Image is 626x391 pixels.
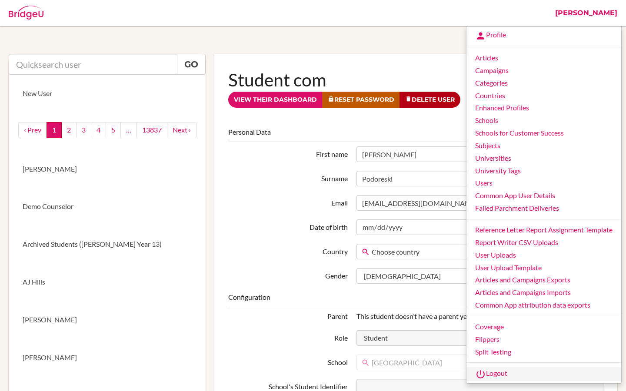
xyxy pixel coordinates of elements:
[9,339,206,377] a: [PERSON_NAME]
[466,367,621,381] a: Logout
[466,274,621,286] a: Articles and Campaigns Exports
[372,244,592,260] span: Choose country
[224,355,352,368] label: School
[466,262,621,274] a: User Upload Template
[177,54,206,75] a: Go
[372,355,592,371] span: [GEOGRAPHIC_DATA]
[9,225,206,263] a: Archived Students ([PERSON_NAME] Year 13)
[228,292,603,307] legend: Configuration
[466,29,621,43] a: Profile
[466,114,621,127] a: Schools
[9,150,206,188] a: [PERSON_NAME]
[228,92,323,108] a: View their dashboard
[466,139,621,152] a: Subjects
[466,177,621,189] a: Users
[466,202,621,215] a: Failed Parchment Deliveries
[466,236,621,249] a: Report Writer CSV Uploads
[224,311,352,321] div: Parent
[167,122,196,138] a: next
[91,122,106,138] a: 4
[9,263,206,301] a: AJ Hills
[400,92,460,108] a: Delete User
[466,189,621,202] a: Common App User Details
[466,286,621,299] a: Articles and Campaigns Imports
[224,219,352,232] label: Date of birth
[61,122,77,138] a: 2
[18,122,47,138] a: ‹ Prev
[322,92,400,108] a: Reset Password
[228,127,603,142] legend: Personal Data
[466,102,621,114] a: Enhanced Profiles
[466,321,621,333] a: Coverage
[9,301,206,339] a: [PERSON_NAME]
[228,68,603,92] h1: Student com
[466,77,621,89] a: Categories
[137,122,167,138] a: 13837
[120,122,137,138] a: …
[466,127,621,139] a: Schools for Customer Success
[466,346,621,358] a: Split Testing
[466,64,621,77] a: Campaigns
[466,89,621,102] a: Countries
[47,122,62,138] a: 1
[224,171,352,184] label: Surname
[466,249,621,262] a: User Uploads
[466,165,621,177] a: University Tags
[466,224,621,236] a: Reference Letter Report Assignment Template
[466,299,621,311] a: Common App attribution data exports
[106,122,121,138] a: 5
[466,152,621,165] a: Universities
[9,54,177,75] input: Quicksearch user
[76,122,91,138] a: 3
[224,195,352,208] label: Email
[466,52,621,64] a: Articles
[224,244,352,257] label: Country
[224,146,352,159] label: First name
[224,330,352,343] label: Role
[9,188,206,225] a: Demo Counselor
[224,268,352,281] label: Gender
[466,26,622,384] ul: [PERSON_NAME]
[352,311,608,321] div: This student doesn’t have a parent yet.
[9,75,206,113] a: New User
[9,6,43,20] img: Bridge-U
[466,333,621,346] a: Flippers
